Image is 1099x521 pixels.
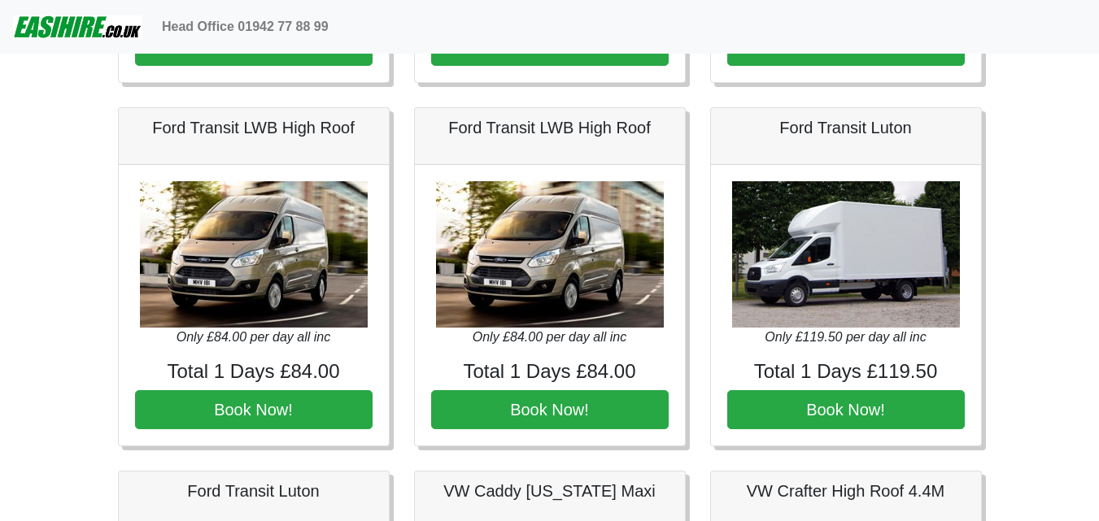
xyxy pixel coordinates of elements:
i: Only £119.50 per day all inc [765,330,926,344]
h5: VW Caddy [US_STATE] Maxi [431,481,669,501]
b: Head Office 01942 77 88 99 [162,20,329,33]
h5: VW Crafter High Roof 4.4M [727,481,965,501]
h5: Ford Transit LWB High Roof [135,118,373,137]
h5: Ford Transit Luton [135,481,373,501]
img: Ford Transit LWB High Roof [140,181,368,328]
h5: Ford Transit LWB High Roof [431,118,669,137]
img: Ford Transit LWB High Roof [436,181,664,328]
h4: Total 1 Days £119.50 [727,360,965,384]
button: Book Now! [135,390,373,429]
i: Only £84.00 per day all inc [473,330,626,344]
button: Book Now! [431,390,669,429]
i: Only £84.00 per day all inc [177,330,330,344]
h4: Total 1 Days £84.00 [431,360,669,384]
img: Ford Transit Luton [732,181,960,328]
img: easihire_logo_small.png [13,11,142,43]
a: Head Office 01942 77 88 99 [155,11,335,43]
h4: Total 1 Days £84.00 [135,360,373,384]
h5: Ford Transit Luton [727,118,965,137]
button: Book Now! [727,390,965,429]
